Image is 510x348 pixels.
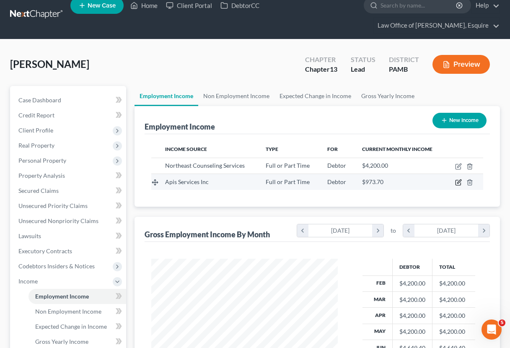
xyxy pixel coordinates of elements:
span: Unsecured Priority Claims [18,202,88,209]
a: Law Office of [PERSON_NAME], Esquire [373,18,500,33]
span: Client Profile [18,127,53,134]
span: to [391,226,396,235]
td: $4,200.00 [432,308,475,324]
span: Current Monthly Income [362,146,432,152]
span: $4,200.00 [362,162,388,169]
div: PAMB [389,65,419,74]
span: 5 [499,319,505,326]
button: New Income [432,113,487,128]
i: chevron_left [403,224,414,237]
span: Northeast Counseling Services [165,162,245,169]
a: Expected Change in Income [274,86,356,106]
th: Debtor [393,259,432,275]
a: Credit Report [12,108,126,123]
a: Case Dashboard [12,93,126,108]
span: Expected Change in Income [35,323,107,330]
th: Feb [362,275,393,291]
div: [DATE] [414,224,479,237]
a: Employment Income [135,86,198,106]
button: Preview [432,55,490,74]
div: Gross Employment Income By Month [145,229,270,239]
span: Unsecured Nonpriority Claims [18,217,98,224]
span: Debtor [327,162,346,169]
span: Employment Income [35,293,89,300]
div: Lead [351,65,375,74]
span: Full or Part Time [266,178,310,185]
div: Chapter [305,55,337,65]
div: $4,200.00 [399,296,425,304]
a: Non Employment Income [28,304,126,319]
span: Secured Claims [18,187,59,194]
span: Real Property [18,142,54,149]
iframe: Intercom live chat [482,319,502,340]
span: $973.70 [362,178,383,185]
span: Apis Services Inc [165,178,209,185]
i: chevron_right [372,224,383,237]
td: $4,200.00 [432,324,475,340]
span: Executory Contracts [18,247,72,255]
span: Non Employment Income [35,308,101,315]
span: Case Dashboard [18,96,61,104]
th: Apr [362,308,393,324]
a: Secured Claims [12,183,126,198]
span: New Case [88,3,116,9]
a: Lawsuits [12,229,126,244]
span: Personal Property [18,157,66,164]
a: Expected Change in Income [28,319,126,334]
span: Type [266,146,278,152]
a: Employment Income [28,289,126,304]
a: Unsecured Priority Claims [12,198,126,213]
a: Executory Contracts [12,244,126,259]
td: $4,200.00 [432,275,475,291]
span: Debtor [327,178,346,185]
a: Property Analysis [12,168,126,183]
th: Total [432,259,475,275]
span: Codebtors Insiders & Notices [18,262,95,270]
span: 13 [330,65,337,73]
i: chevron_left [297,224,308,237]
div: $4,200.00 [399,327,425,336]
th: Mar [362,291,393,307]
a: Gross Yearly Income [356,86,419,106]
div: [DATE] [308,224,373,237]
span: For [327,146,338,152]
span: Income [18,278,38,285]
span: Full or Part Time [266,162,310,169]
div: Employment Income [145,122,215,132]
a: Unsecured Nonpriority Claims [12,213,126,229]
span: Income Source [165,146,207,152]
i: chevron_right [478,224,489,237]
div: Status [351,55,375,65]
div: Chapter [305,65,337,74]
div: $4,200.00 [399,279,425,288]
span: Property Analysis [18,172,65,179]
span: Credit Report [18,112,54,119]
span: [PERSON_NAME] [10,58,89,70]
a: Non Employment Income [198,86,274,106]
span: Gross Yearly Income [35,338,88,345]
td: $4,200.00 [432,291,475,307]
div: $4,200.00 [399,312,425,320]
div: District [389,55,419,65]
th: May [362,324,393,340]
span: Lawsuits [18,232,41,239]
